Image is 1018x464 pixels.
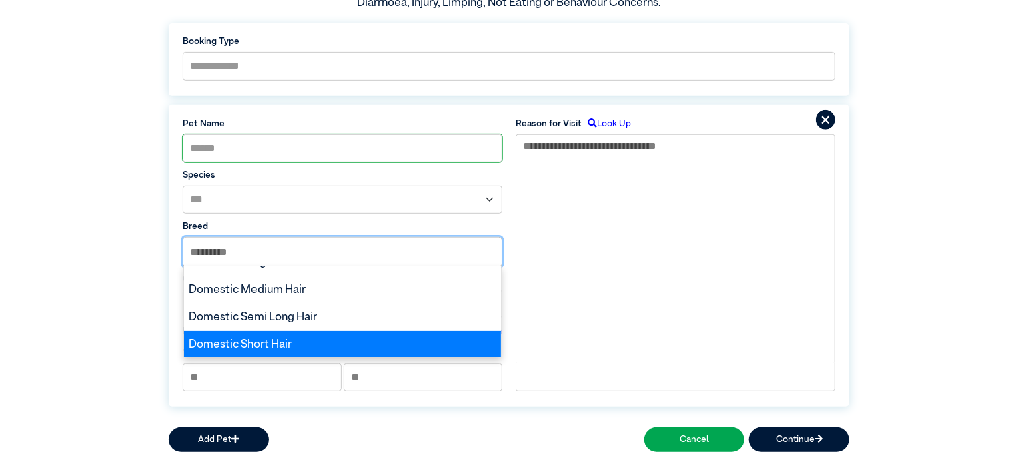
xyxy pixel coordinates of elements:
[183,346,205,359] label: Years
[184,276,501,304] div: Domestic Medium Hair
[183,272,502,286] label: Colour
[749,427,849,452] button: Continue
[183,35,835,48] label: Booking Type
[184,304,501,331] div: Domestic Semi Long Hair
[516,117,582,130] label: Reason for Visit
[183,220,502,233] label: Breed
[644,427,744,452] button: Cancel
[184,331,501,359] div: Domestic Short Hair
[582,117,631,130] label: Look Up
[183,168,502,182] label: Species
[183,117,502,130] label: Pet Name
[183,324,217,338] label: Pet Age
[169,427,269,452] button: Add Pet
